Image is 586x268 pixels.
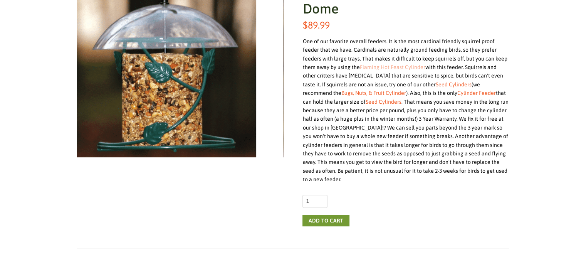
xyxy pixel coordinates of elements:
button: Add to cart [302,215,349,226]
a: Cylinder Feeder [457,90,495,96]
a: Bugs, Nuts, & Fruit Cylinder [341,90,406,96]
a: Seed Cylinders [365,99,401,105]
span: $ [302,19,307,30]
div: One of our favorite overall feeders. It is the most cardinal friendly squirrel proof feeder that ... [302,37,509,184]
a: Flaming Hot Feast Cylinder [359,64,425,70]
a: Seed Cylinders [435,81,471,88]
bdi: 89.99 [302,19,329,30]
input: Product quantity [302,195,327,208]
